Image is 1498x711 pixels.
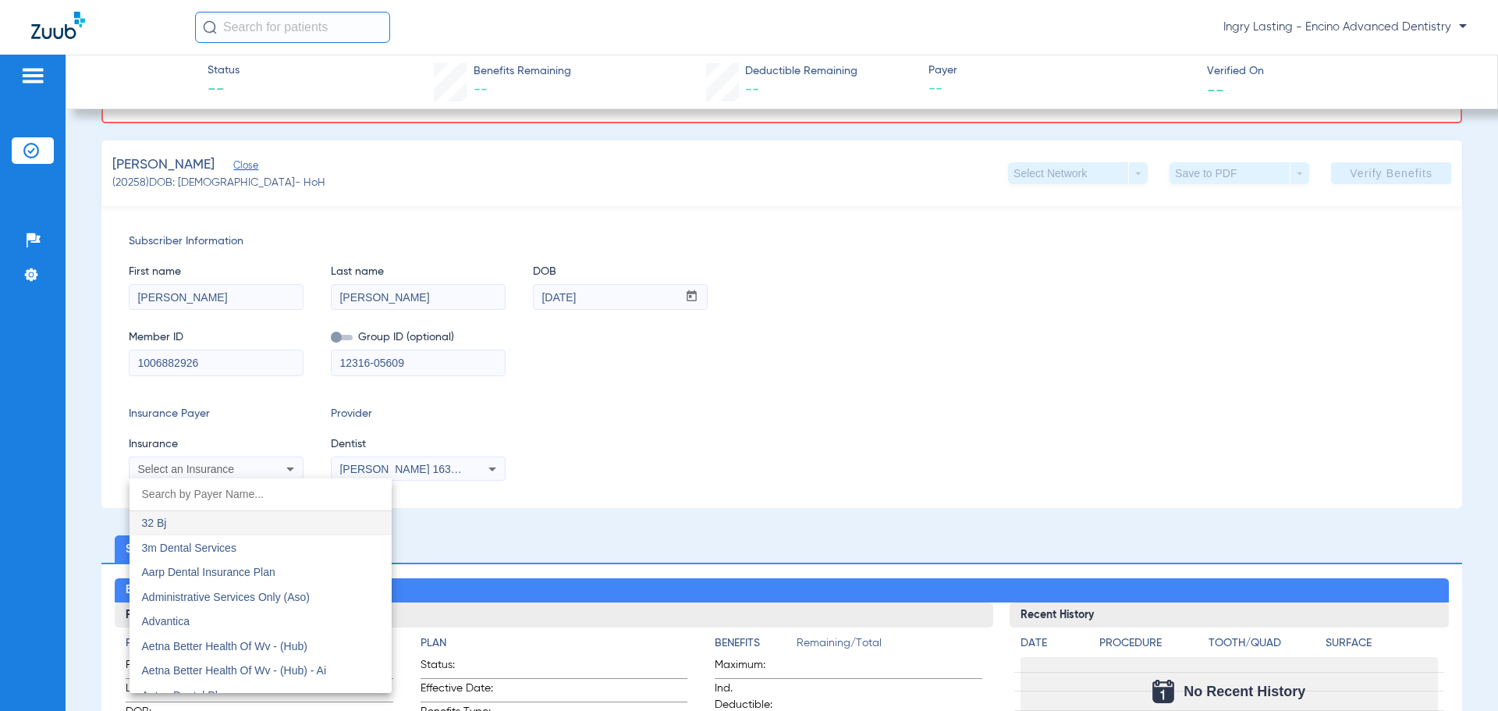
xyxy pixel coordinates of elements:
span: Aetna Better Health Of Wv - (Hub) - Ai [142,664,327,677]
span: Administrative Services Only (Aso) [142,591,311,603]
span: Aetna Dental Plans [142,689,236,702]
span: Aarp Dental Insurance Plan [142,566,275,578]
iframe: Chat Widget [1420,636,1498,711]
span: 3m Dental Services [142,542,236,554]
span: Aetna Better Health Of Wv - (Hub) [142,640,307,652]
span: Advantica [142,615,190,627]
input: dropdown search [130,478,392,510]
span: 32 Bj [142,517,167,529]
